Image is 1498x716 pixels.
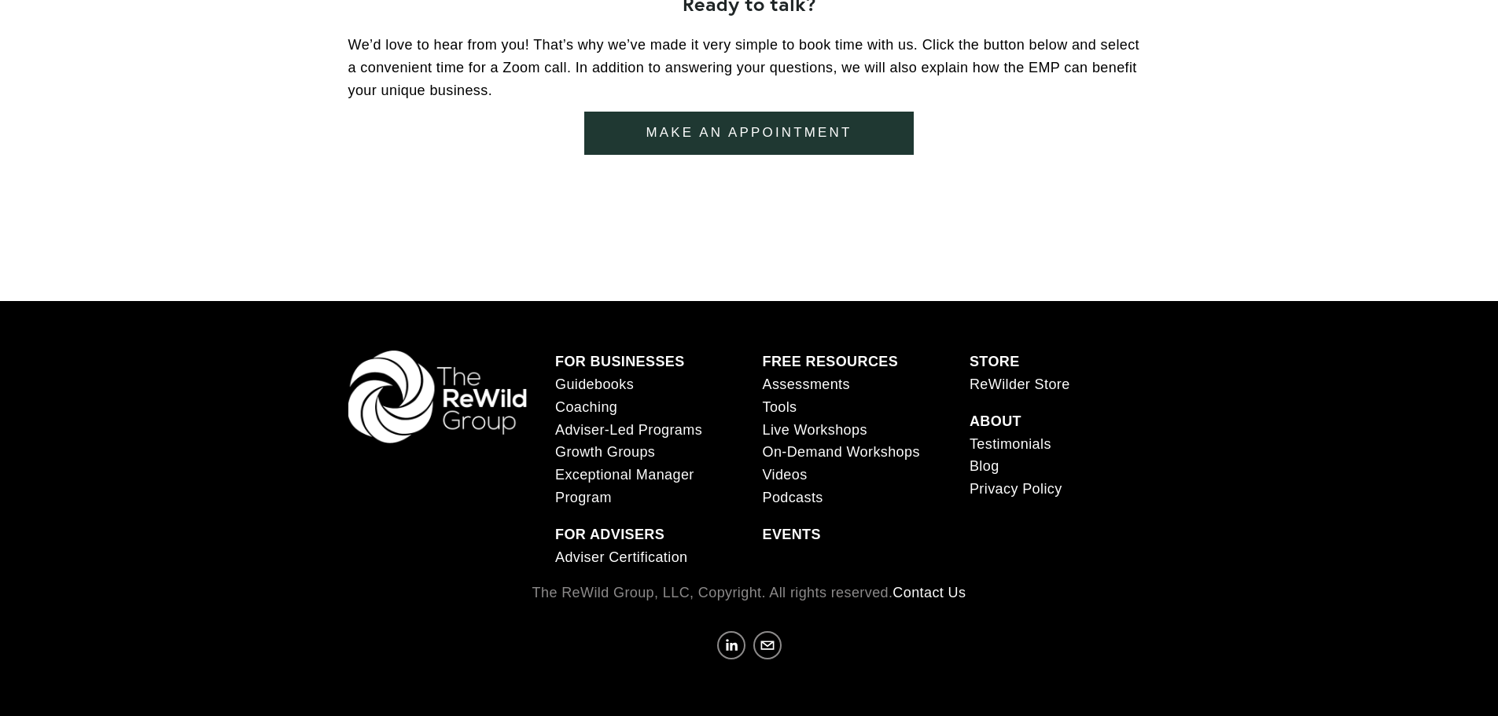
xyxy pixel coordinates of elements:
a: Videos [762,464,807,487]
a: Adviser-Led Programs [555,419,702,442]
strong: FOR BUSINESSES [555,354,685,369]
p: We’d love to hear from you! That’s why we’ve made it very simple to book time with us. Click the ... [348,34,1150,101]
strong: FOR ADVISERS [555,527,664,542]
a: Exceptional Manager Program [555,464,735,509]
strong: EVENTS [762,527,820,542]
a: Tools [762,396,797,419]
a: Guidebooks [555,373,634,396]
a: FOR ADVISERS [555,523,664,546]
a: ReWilder Store [970,373,1070,396]
a: Growth Groups [555,441,655,464]
a: Podcasts [762,487,823,509]
a: EVENTS [762,523,820,546]
a: make an appointment [584,112,914,155]
a: Contact Us [893,582,966,604]
a: karen@parker4you.com [753,631,782,659]
a: Testimonials [970,433,1051,456]
span: Exceptional Manager Program [555,467,694,505]
a: FREE RESOURCES [762,351,898,373]
a: Coaching [555,396,617,419]
a: Privacy Policy [970,478,1062,501]
a: FOR BUSINESSES [555,351,685,373]
a: On-Demand Workshops [762,441,919,464]
strong: STORE [970,354,1020,369]
a: Assessments [762,373,849,396]
a: ABOUT [970,410,1021,433]
a: STORE [970,351,1020,373]
p: The ReWild Group, LLC, Copyright. All rights reserved. [348,582,1150,604]
a: Blog [970,455,999,478]
a: LinkedIn [717,631,745,659]
span: Growth Groups [555,444,655,460]
a: Live Workshops [762,419,867,442]
strong: FREE RESOURCES [762,354,898,369]
a: Adviser Certification [555,546,687,569]
strong: ABOUT [970,413,1021,429]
